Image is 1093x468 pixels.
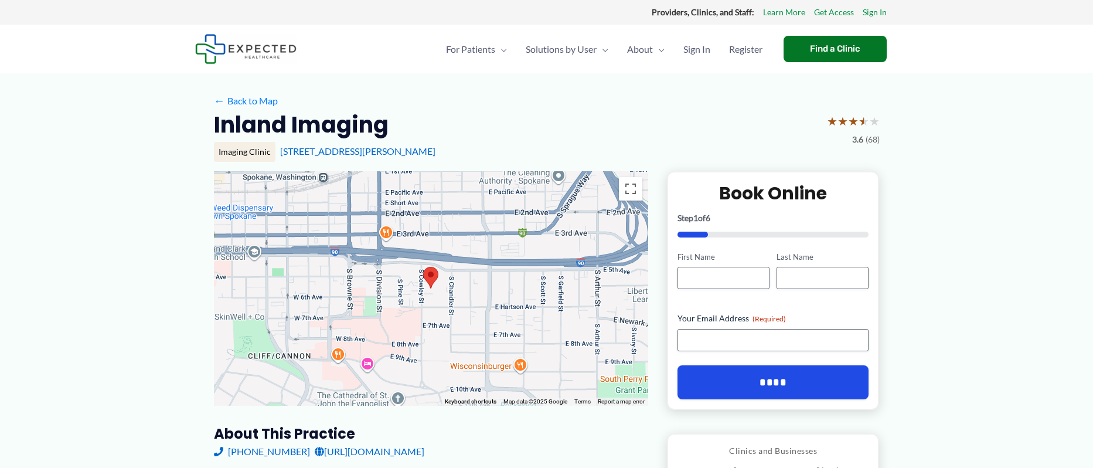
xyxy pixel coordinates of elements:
p: Clinics and Businesses [677,443,870,459]
img: Expected Healthcare Logo - side, dark font, small [195,34,297,64]
span: ★ [827,110,837,132]
span: ★ [869,110,880,132]
label: Last Name [777,252,869,263]
a: [URL][DOMAIN_NAME] [315,443,424,460]
a: Terms [574,398,591,405]
h3: About this practice [214,425,648,443]
a: Get Access [814,5,854,20]
span: (68) [866,132,880,147]
span: ★ [837,110,848,132]
span: Register [729,29,762,70]
a: Open this area in Google Maps (opens a new window) [217,391,256,406]
label: First Name [677,252,769,263]
label: Your Email Address [677,313,869,324]
h2: Inland Imaging [214,110,389,139]
span: ← [214,95,225,106]
span: 3.6 [852,132,863,147]
span: 1 [693,213,698,223]
nav: Primary Site Navigation [437,29,772,70]
a: For PatientsMenu Toggle [437,29,516,70]
a: AboutMenu Toggle [618,29,674,70]
img: Google [217,391,256,406]
a: [STREET_ADDRESS][PERSON_NAME] [280,145,435,157]
a: Sign In [863,5,887,20]
span: ★ [848,110,859,132]
strong: Providers, Clinics, and Staff: [652,7,754,17]
div: Imaging Clinic [214,142,275,162]
a: Find a Clinic [784,36,887,62]
a: Learn More [763,5,805,20]
span: About [627,29,653,70]
a: Register [720,29,772,70]
span: Menu Toggle [495,29,507,70]
span: (Required) [752,314,786,323]
span: Menu Toggle [653,29,665,70]
h2: Book Online [677,182,869,205]
a: Sign In [674,29,720,70]
span: Menu Toggle [597,29,608,70]
button: Keyboard shortcuts [445,398,496,406]
a: ←Back to Map [214,92,278,110]
span: Sign In [683,29,710,70]
span: Map data ©2025 Google [503,398,567,405]
span: Solutions by User [526,29,597,70]
a: Solutions by UserMenu Toggle [516,29,618,70]
span: ★ [859,110,869,132]
a: Report a map error [598,398,645,405]
p: Step of [677,214,869,222]
button: Toggle fullscreen view [619,177,642,201]
span: For Patients [446,29,495,70]
span: 6 [706,213,710,223]
a: [PHONE_NUMBER] [214,443,310,460]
